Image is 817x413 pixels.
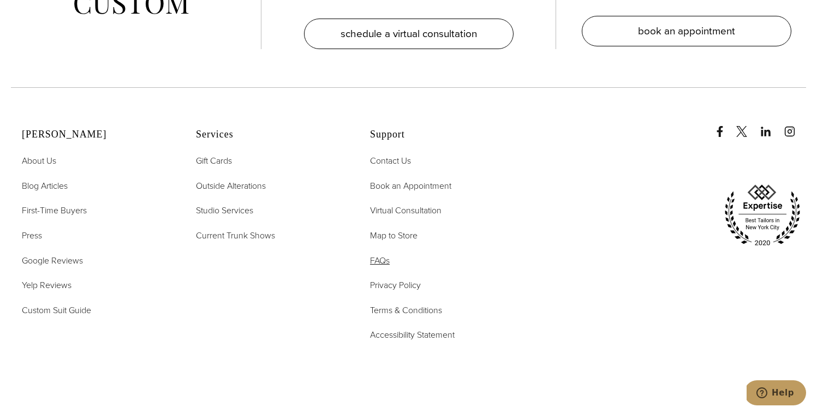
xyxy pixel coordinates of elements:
[370,154,411,168] a: Contact Us
[370,129,517,141] h2: Support
[370,278,421,292] a: Privacy Policy
[736,115,758,137] a: x/twitter
[760,115,782,137] a: linkedin
[22,278,71,292] a: Yelp Reviews
[196,154,232,167] span: Gift Cards
[370,203,442,218] a: Virtual Consultation
[304,19,514,49] a: schedule a virtual consultation
[196,129,343,141] h2: Services
[370,154,517,342] nav: Support Footer Nav
[196,154,343,242] nav: Services Footer Nav
[784,115,806,137] a: instagram
[638,23,735,39] span: book an appointment
[370,279,421,291] span: Privacy Policy
[22,179,68,193] a: Blog Articles
[370,179,451,193] a: Book an Appointment
[370,254,390,267] span: FAQs
[370,254,390,268] a: FAQs
[341,26,477,41] span: schedule a virtual consultation
[370,304,442,316] span: Terms & Conditions
[22,254,83,267] span: Google Reviews
[196,229,275,242] span: Current Trunk Shows
[196,203,253,218] a: Studio Services
[22,179,68,192] span: Blog Articles
[196,179,266,193] a: Outside Alterations
[22,279,71,291] span: Yelp Reviews
[370,204,442,217] span: Virtual Consultation
[22,154,56,168] a: About Us
[22,229,42,243] a: Press
[196,179,266,192] span: Outside Alterations
[22,154,56,167] span: About Us
[370,229,418,242] span: Map to Store
[582,16,791,46] a: book an appointment
[370,154,411,167] span: Contact Us
[714,115,734,137] a: Facebook
[747,380,806,408] iframe: Opens a widget where you can chat to one of our agents
[22,204,87,217] span: First-Time Buyers
[22,203,87,218] a: First-Time Buyers
[370,179,451,192] span: Book an Appointment
[22,129,169,141] h2: [PERSON_NAME]
[370,328,455,342] a: Accessibility Statement
[370,328,455,341] span: Accessibility Statement
[196,154,232,168] a: Gift Cards
[22,304,91,316] span: Custom Suit Guide
[196,204,253,217] span: Studio Services
[196,229,275,243] a: Current Trunk Shows
[22,154,169,317] nav: Alan David Footer Nav
[719,181,806,250] img: expertise, best tailors in new york city 2020
[370,229,418,243] a: Map to Store
[22,254,83,268] a: Google Reviews
[22,229,42,242] span: Press
[370,303,442,318] a: Terms & Conditions
[22,303,91,318] a: Custom Suit Guide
